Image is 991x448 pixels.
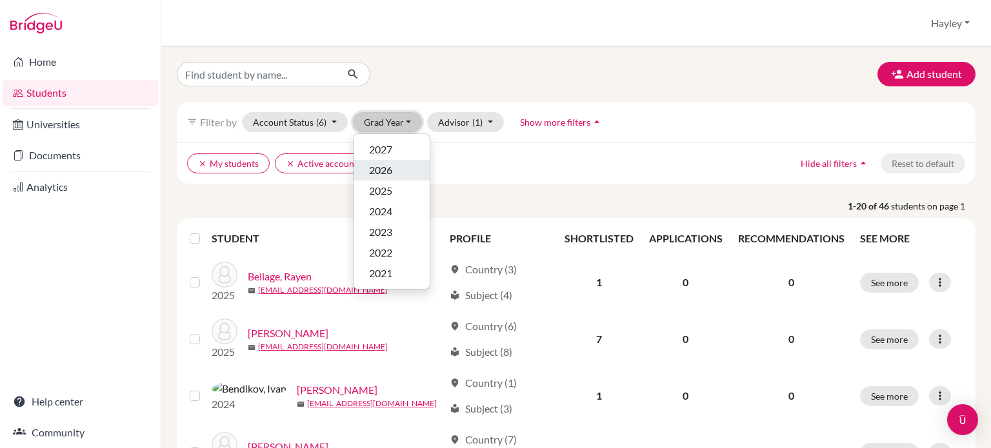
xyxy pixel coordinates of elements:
div: Subject (4) [450,287,512,303]
th: SHORTLISTED [557,223,641,254]
strong: 1-20 of 46 [848,199,891,213]
button: Advisor(1) [427,112,504,132]
span: Hide all filters [801,158,857,169]
span: mail [248,287,255,295]
div: Subject (3) [450,401,512,416]
a: [PERSON_NAME] [248,326,328,341]
a: Community [3,420,158,445]
a: Analytics [3,174,158,200]
td: 1 [557,367,641,424]
span: 2024 [369,204,392,219]
span: 2021 [369,266,392,281]
span: local_library [450,404,460,414]
a: [EMAIL_ADDRESS][DOMAIN_NAME] [258,341,388,353]
span: location_on [450,321,460,331]
button: Hayley [925,11,976,35]
span: (6) [316,117,326,128]
th: APPLICATIONS [641,223,730,254]
span: location_on [450,434,460,445]
img: Bendikov, Ivan [212,381,286,396]
a: Home [3,49,158,75]
span: local_library [450,347,460,357]
td: 1 [557,254,641,311]
a: [PERSON_NAME] [297,382,377,398]
a: Documents [3,142,158,168]
div: Open Intercom Messenger [947,404,978,435]
i: arrow_drop_up [857,157,870,170]
img: Bellage, Rayen [212,262,237,287]
button: See more [860,386,919,406]
a: Help center [3,389,158,414]
button: Reset to default [881,153,965,173]
button: See more [860,273,919,293]
span: Show more filters [520,117,590,128]
div: Country (7) [450,432,517,447]
img: Bencteux, Antoine [212,318,237,344]
span: 2026 [369,162,392,178]
td: 0 [641,367,730,424]
div: Subject (8) [450,344,512,360]
a: [EMAIL_ADDRESS][DOMAIN_NAME] [258,284,388,296]
i: arrow_drop_up [590,115,603,128]
td: 0 [641,311,730,367]
button: 2027 [354,139,430,160]
p: 0 [738,275,845,290]
div: Country (1) [450,375,517,391]
span: location_on [450,378,460,388]
img: Bridge-U [10,13,62,34]
span: Filter by [200,116,237,128]
p: 0 [738,331,845,347]
button: 2026 [354,160,430,180]
a: [EMAIL_ADDRESS][DOMAIN_NAME] [307,398,437,409]
i: clear [286,159,295,168]
p: 2025 [212,287,237,303]
span: location_on [450,264,460,275]
span: 2023 [369,224,392,240]
th: PROFILE [442,223,557,254]
button: See more [860,329,919,349]
i: clear [198,159,207,168]
button: clearMy students [187,153,270,173]
button: Add student [877,62,976,86]
button: 2021 [354,263,430,284]
span: (1) [472,117,483,128]
button: 2023 [354,222,430,242]
span: 2027 [369,142,392,157]
a: Universities [3,112,158,137]
button: Show more filtersarrow_drop_up [509,112,614,132]
button: 2024 [354,201,430,222]
div: Country (6) [450,318,517,334]
button: clearActive accounts [275,153,372,173]
a: Bellage, Rayen [248,269,312,284]
td: 7 [557,311,641,367]
p: 2024 [212,396,286,412]
i: filter_list [187,117,197,127]
p: 0 [738,388,845,404]
button: Account Status(6) [242,112,348,132]
span: 2022 [369,245,392,260]
button: Hide all filtersarrow_drop_up [790,153,881,173]
a: Students [3,80,158,106]
div: Grad Year [353,133,430,289]
th: RECOMMENDATIONS [730,223,852,254]
th: SEE MORE [852,223,970,254]
span: local_library [450,290,460,300]
button: 2022 [354,242,430,263]
p: 2025 [212,344,237,360]
th: STUDENT [212,223,442,254]
span: students on page 1 [891,199,976,213]
span: mail [297,400,305,408]
div: Country (3) [450,262,517,277]
button: Grad Year [353,112,423,132]
span: mail [248,344,255,351]
button: 2025 [354,180,430,201]
td: 0 [641,254,730,311]
span: 2025 [369,183,392,199]
input: Find student by name... [177,62,337,86]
